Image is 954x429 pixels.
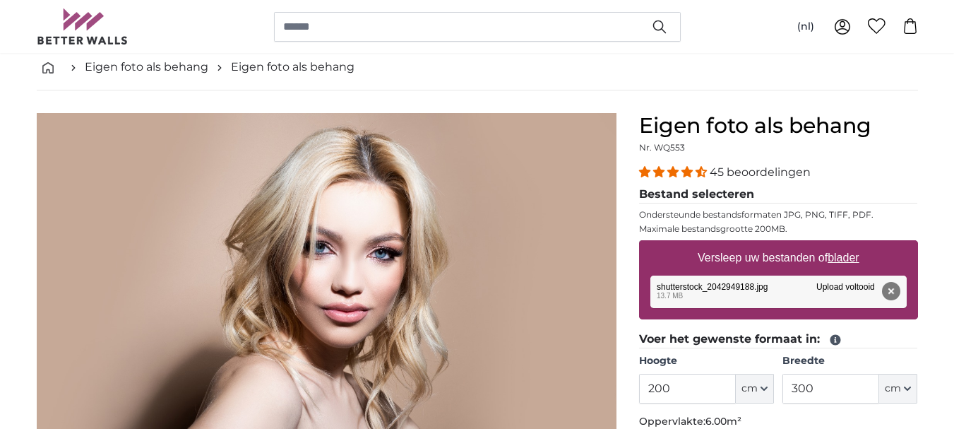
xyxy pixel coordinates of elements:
[828,252,859,264] u: blader
[639,113,918,139] h1: Eigen foto als behang
[692,244,865,272] label: Versleep uw bestanden of
[231,59,354,76] a: Eigen foto als behang
[37,8,129,45] img: Betterwalls
[741,382,758,396] span: cm
[37,45,918,90] nav: breadcrumbs
[639,223,918,235] p: Maximale bestandsgrootte 200MB.
[639,415,918,429] p: Oppervlakte:
[639,186,918,204] legend: Bestand selecteren
[639,331,918,348] legend: Voer het gewenste formaat in:
[782,354,917,368] label: Breedte
[705,415,741,428] span: 6.00m²
[639,354,774,368] label: Hoogte
[879,374,917,404] button: cm
[736,374,774,404] button: cm
[786,14,825,40] button: (nl)
[639,165,710,179] span: 4.36 stars
[85,59,208,76] a: Eigen foto als behang
[639,209,918,221] p: Ondersteunde bestandsformaten JPG, PNG, TIFF, PDF.
[639,142,685,153] span: Nr. WQ553
[710,165,811,179] span: 45 beoordelingen
[885,382,901,396] span: cm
